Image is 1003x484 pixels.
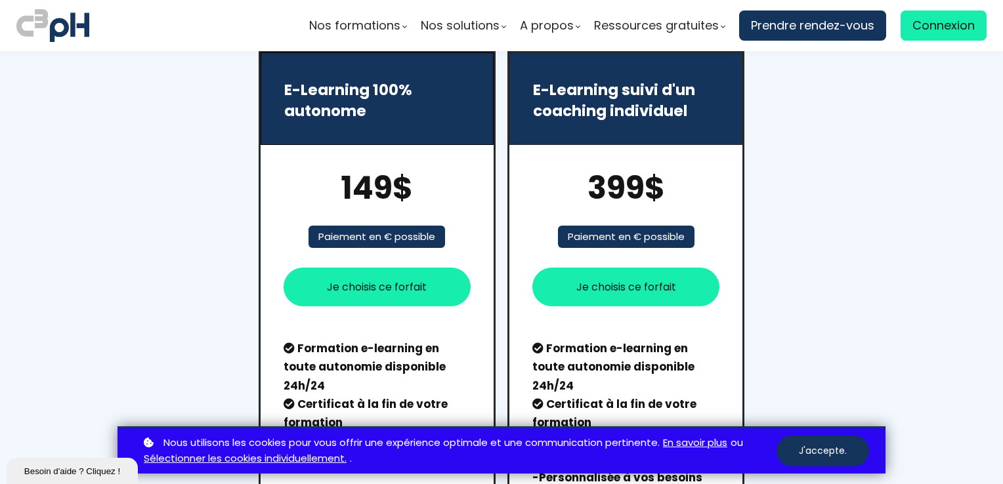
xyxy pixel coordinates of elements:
span: Paiement en € possible [558,226,694,249]
button: Je choisis ce forfait [532,268,719,306]
h3: E-Learning suivi d'un coaching individuel [533,79,719,121]
strong: Formation e-learning en toute autonomie disponible 24h/24 [532,340,694,393]
p: ou . [140,435,777,468]
a: Connexion [901,10,987,41]
button: Je choisis ce forfait [284,268,471,306]
strong: Certificat à la fin de votre formation [532,396,696,430]
span: Connexion [912,16,975,35]
span: Nous utilisons les cookies pour vous offrir une expérience optimale et une communication pertinente. [163,435,660,451]
a: En savoir plus [663,435,727,451]
a: Sélectionner les cookies individuellement. [144,451,347,467]
span: Je choisis ce forfait [576,279,676,295]
strong: Certificat à la fin de votre formation [284,396,448,430]
h2: 149$ [284,168,471,209]
h3: E-Learning 100% autonome [284,79,470,121]
span: Paiement en € possible [309,226,445,249]
span: Prendre rendez-vous [751,16,874,35]
strong: Formation e-learning en toute autonomie disponible 24h/24 [284,340,446,393]
h2: 399$ [532,168,719,209]
span: A propos [520,16,574,35]
a: Prendre rendez-vous [739,10,886,41]
span: Je choisis ce forfait [327,279,427,295]
span: Ressources gratuites [594,16,719,35]
img: logo C3PH [16,7,89,45]
iframe: chat widget [7,455,140,484]
span: Nos solutions [421,16,500,35]
button: J'accepte. [777,435,869,466]
span: Nos formations [309,16,400,35]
